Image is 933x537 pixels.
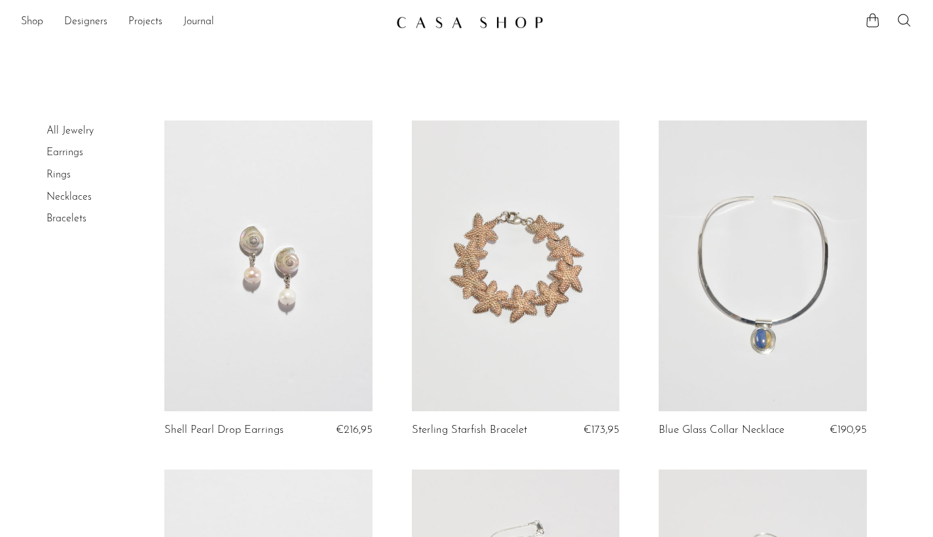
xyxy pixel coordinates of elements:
a: Projects [128,14,162,31]
a: Bracelets [46,213,86,224]
span: €190,95 [830,424,867,435]
ul: NEW HEADER MENU [21,11,386,33]
a: Shell Pearl Drop Earrings [164,424,284,436]
a: Designers [64,14,107,31]
a: Blue Glass Collar Necklace [659,424,784,436]
span: €216,95 [336,424,373,435]
a: Necklaces [46,192,92,202]
a: Journal [183,14,214,31]
a: Rings [46,170,71,180]
a: Shop [21,14,43,31]
span: €173,95 [583,424,619,435]
a: Earrings [46,147,83,158]
a: Sterling Starfish Bracelet [412,424,527,436]
nav: Desktop navigation [21,11,386,33]
a: All Jewelry [46,126,94,136]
